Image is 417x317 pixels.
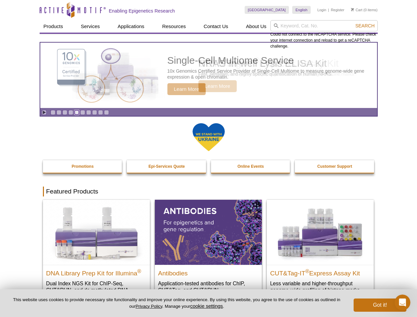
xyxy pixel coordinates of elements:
a: Applications [114,20,148,33]
img: Your Cart [351,8,354,11]
p: This website uses cookies to provide necessary site functionality and improve your online experie... [11,297,343,309]
a: Services [77,20,104,33]
sup: ® [137,268,141,274]
h2: Antibodies [158,267,259,277]
strong: Customer Support [317,164,352,169]
a: CUT&Tag-IT® Express Assay Kit CUT&Tag-IT®Express Assay Kit Less variable and higher-throughput ge... [267,200,374,300]
a: Go to slide 6 [80,110,85,115]
strong: Epi-Services Quote [149,164,185,169]
a: Go to slide 10 [104,110,109,115]
span: Search [355,23,374,28]
a: All Antibodies Antibodies Application-tested antibodies for ChIP, CUT&Tag, and CUT&RUN. [155,200,262,300]
h2: Featured Products [43,187,374,196]
strong: Online Events [237,164,264,169]
a: Products [40,20,67,33]
button: Got it! [354,299,406,312]
a: Go to slide 2 [56,110,61,115]
a: About Us [242,20,270,33]
iframe: Intercom live chat [395,295,410,310]
a: Toggle autoplay [42,110,47,115]
a: Go to slide 4 [68,110,73,115]
a: Go to slide 5 [74,110,79,115]
p: Dual Index NGS Kit for ChIP-Seq, CUT&RUN, and ds methylated DNA assays. [46,280,147,300]
a: Go to slide 8 [92,110,97,115]
input: Keyword, Cat. No. [270,20,378,31]
a: Customer Support [295,160,375,173]
a: Contact Us [200,20,232,33]
a: Privacy Policy [135,304,162,309]
p: Application-tested antibodies for ChIP, CUT&Tag, and CUT&RUN. [158,280,259,294]
a: Go to slide 3 [62,110,67,115]
li: | [328,6,329,14]
sup: ® [305,268,309,274]
h2: CUT&Tag-IT Express Assay Kit [270,267,370,277]
a: Go to slide 9 [98,110,103,115]
a: DNA Library Prep Kit for Illumina DNA Library Prep Kit for Illumina® Dual Index NGS Kit for ChIP-... [43,200,150,306]
strong: Promotions [72,164,94,169]
a: Go to slide 1 [51,110,55,115]
img: We Stand With Ukraine [192,123,225,152]
li: (0 items) [351,6,378,14]
img: CUT&Tag-IT® Express Assay Kit [267,200,374,264]
a: English [292,6,311,14]
a: Epi-Services Quote [127,160,207,173]
img: DNA Library Prep Kit for Illumina [43,200,150,264]
a: Cart [351,8,363,12]
button: Search [353,23,376,29]
h2: Enabling Epigenetics Research [109,8,175,14]
h2: DNA Library Prep Kit for Illumina [46,267,147,277]
div: Could not connect to the reCAPTCHA service. Please check your internet connection and reload to g... [270,20,378,49]
button: cookie settings [190,303,223,309]
img: All Antibodies [155,200,262,264]
a: Go to slide 7 [86,110,91,115]
a: Login [317,8,326,12]
a: Resources [158,20,190,33]
a: Online Events [211,160,291,173]
p: Less variable and higher-throughput genome-wide profiling of histone marks​. [270,280,370,294]
a: [GEOGRAPHIC_DATA] [245,6,289,14]
a: Register [331,8,344,12]
a: Promotions [43,160,123,173]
